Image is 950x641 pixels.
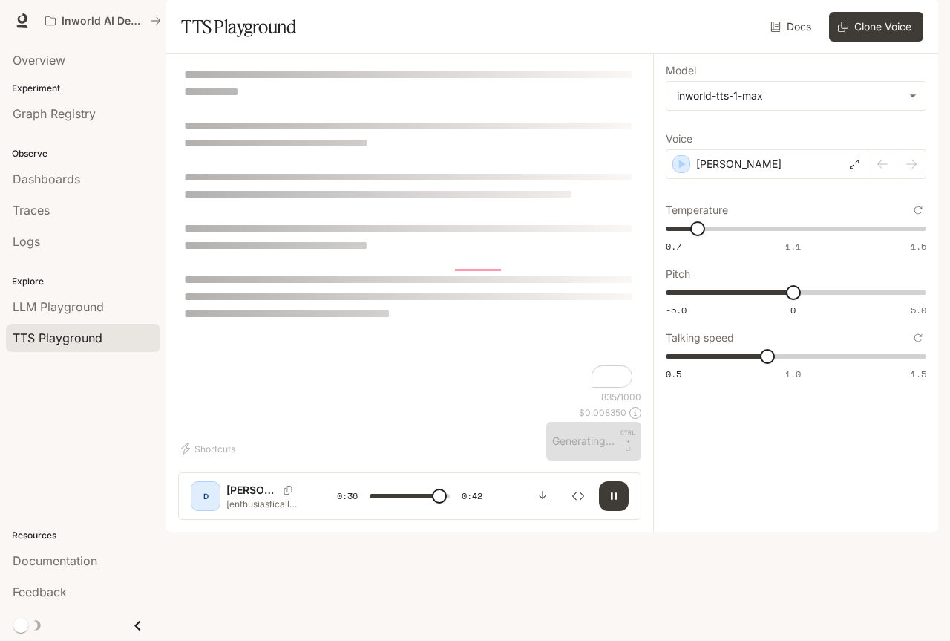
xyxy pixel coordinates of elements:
span: 1.5 [911,240,926,253]
p: $ 0.008350 [579,406,626,419]
span: 0:36 [337,489,358,504]
p: Talking speed [666,333,734,343]
a: Docs [767,12,817,42]
span: 1.0 [785,368,801,380]
button: Copy Voice ID [278,486,298,495]
button: Download audio [528,481,557,511]
span: 0:42 [462,489,482,504]
p: [enthusiastically] Lastly, Question 6: Based on this, what are your growth areas? Where do you ne... [226,498,301,510]
span: 0.7 [666,240,681,253]
button: Shortcuts [178,437,241,461]
textarea: To enrich screen reader interactions, please activate Accessibility in Grammarly extension settings [184,66,635,391]
h1: TTS Playground [181,12,296,42]
span: 5.0 [911,304,926,316]
p: 835 / 1000 [601,391,641,403]
span: 0 [790,304,796,316]
button: Reset to default [910,330,926,346]
p: Inworld AI Demos [62,15,145,27]
div: inworld-tts-1-max [677,88,902,103]
div: D [194,484,217,508]
button: Reset to default [910,202,926,218]
button: Clone Voice [829,12,923,42]
span: 1.1 [785,240,801,253]
p: Voice [666,134,692,144]
div: inworld-tts-1-max [666,82,926,110]
button: All workspaces [39,6,168,36]
span: 0.5 [666,368,681,380]
button: Inspect [563,481,593,511]
p: Pitch [666,269,690,279]
p: Temperature [666,205,728,215]
span: 1.5 [911,368,926,380]
p: [PERSON_NAME] [696,157,782,172]
span: -5.0 [666,304,687,316]
p: [PERSON_NAME] [226,483,278,498]
p: Model [666,65,696,76]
